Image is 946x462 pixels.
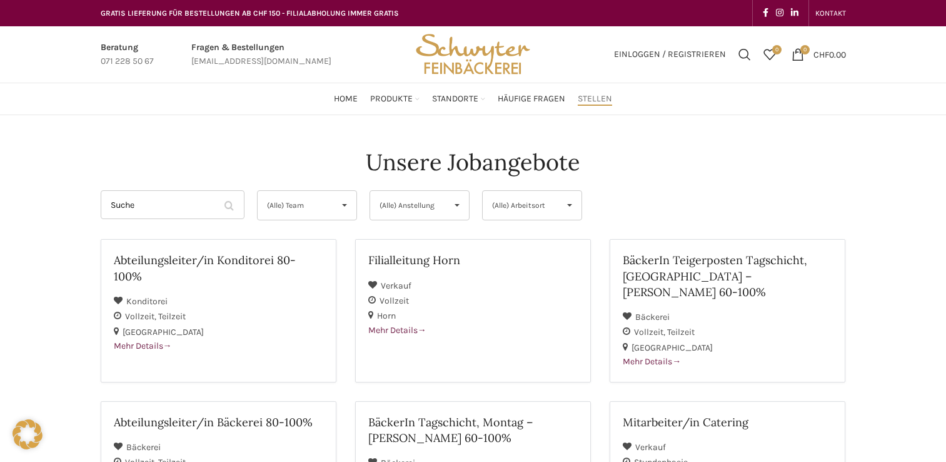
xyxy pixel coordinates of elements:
span: Produkte [370,93,413,105]
h2: Filialleitung Horn [368,252,578,268]
a: Infobox link [101,41,154,69]
span: Horn [377,311,396,321]
span: Teilzeit [667,327,695,337]
span: Vollzeit [380,295,409,306]
span: (Alle) Anstellung [380,191,439,220]
span: Vollzeit [125,311,158,322]
a: Infobox link [191,41,331,69]
span: Teilzeit [158,311,186,322]
span: Häufige Fragen [498,93,565,105]
span: 0 [800,45,810,54]
a: BäckerIn Teigerposten Tagschicht, [GEOGRAPHIC_DATA] – [PERSON_NAME] 60-100% Bäckerei Vollzeit Tei... [610,239,845,382]
span: ▾ [333,191,356,220]
span: ▾ [558,191,581,220]
input: Suche [101,190,244,219]
a: Instagram social link [772,4,787,22]
span: [GEOGRAPHIC_DATA] [632,342,713,353]
span: Einloggen / Registrieren [614,50,726,59]
span: Standorte [432,93,478,105]
h2: Mitarbeiter/in Catering [623,414,832,430]
a: Stellen [578,86,612,111]
a: Produkte [370,86,420,111]
h4: Unsere Jobangebote [366,146,580,178]
a: Filialleitung Horn Verkauf Vollzeit Horn Mehr Details [355,239,591,382]
div: Secondary navigation [809,1,852,26]
span: 0 [772,45,782,54]
h2: Abteilungsleiter/in Konditorei 80-100% [114,252,323,284]
span: GRATIS LIEFERUNG FÜR BESTELLUNGEN AB CHF 150 - FILIALABHOLUNG IMMER GRATIS [101,9,399,18]
span: Stellen [578,93,612,105]
a: Site logo [411,48,534,59]
img: Bäckerei Schwyter [411,26,534,83]
div: Meine Wunschliste [757,42,782,67]
span: Home [334,93,358,105]
span: Verkauf [635,442,666,453]
span: Mehr Details [623,356,681,367]
a: 0 CHF0.00 [785,42,852,67]
span: Mehr Details [368,325,426,336]
span: (Alle) Team [267,191,326,220]
span: ▾ [445,191,469,220]
span: Bäckerei [126,442,161,453]
span: (Alle) Arbeitsort [492,191,551,220]
a: Suchen [732,42,757,67]
span: KONTAKT [815,9,846,18]
span: Vollzeit [634,327,667,337]
span: CHF [813,49,829,59]
a: Abteilungsleiter/in Konditorei 80-100% Konditorei Vollzeit Teilzeit [GEOGRAPHIC_DATA] Mehr Details [101,239,336,382]
span: Bäckerei [635,312,670,322]
a: Einloggen / Registrieren [608,42,732,67]
span: Verkauf [381,280,411,291]
a: Standorte [432,86,485,111]
a: Linkedin social link [787,4,802,22]
a: Häufige Fragen [498,86,565,111]
a: Home [334,86,358,111]
span: Konditorei [126,296,168,307]
h2: BäckerIn Teigerposten Tagschicht, [GEOGRAPHIC_DATA] – [PERSON_NAME] 60-100% [623,252,832,300]
div: Main navigation [94,86,852,111]
h2: Abteilungsleiter/in Bäckerei 80-100% [114,414,323,430]
a: Facebook social link [759,4,772,22]
span: [GEOGRAPHIC_DATA] [123,327,204,337]
a: 0 [757,42,782,67]
span: Mehr Details [114,341,172,351]
h2: BäckerIn Tagschicht, Montag – [PERSON_NAME] 60-100% [368,414,578,446]
bdi: 0.00 [813,49,846,59]
a: KONTAKT [815,1,846,26]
